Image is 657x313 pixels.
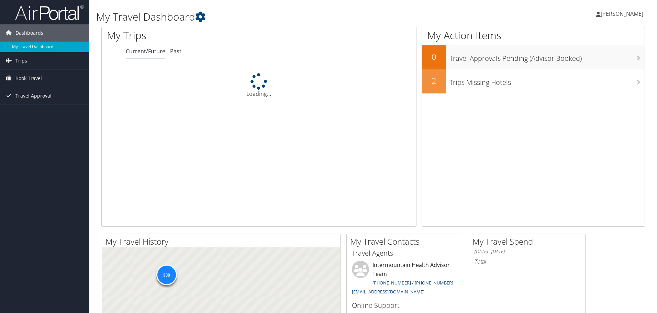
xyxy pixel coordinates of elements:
[422,45,645,69] a: 0Travel Approvals Pending (Advisor Booked)
[105,236,340,247] h2: My Travel History
[156,265,177,285] div: 308
[601,10,643,18] span: [PERSON_NAME]
[15,52,27,69] span: Trips
[348,261,461,298] li: Intermountain Health Advisor Team
[352,248,458,258] h3: Travel Agents
[15,24,43,42] span: Dashboards
[449,74,645,87] h3: Trips Missing Hotels
[474,258,580,265] h6: Total
[472,236,585,247] h2: My Travel Spend
[96,10,466,24] h1: My Travel Dashboard
[422,51,446,63] h2: 0
[422,28,645,43] h1: My Action Items
[372,280,453,286] a: [PHONE_NUMBER] / [PHONE_NUMBER]
[474,248,580,255] h6: [DATE] - [DATE]
[422,69,645,93] a: 2Trips Missing Hotels
[352,289,424,295] a: [EMAIL_ADDRESS][DOMAIN_NAME]
[352,301,458,310] h3: Online Support
[449,50,645,63] h3: Travel Approvals Pending (Advisor Booked)
[15,87,52,104] span: Travel Approval
[15,70,42,87] span: Book Travel
[126,47,165,55] a: Current/Future
[107,28,280,43] h1: My Trips
[102,73,416,98] div: Loading...
[15,4,84,21] img: airportal-logo.png
[350,236,463,247] h2: My Travel Contacts
[422,75,446,87] h2: 2
[170,47,181,55] a: Past
[596,3,650,24] a: [PERSON_NAME]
